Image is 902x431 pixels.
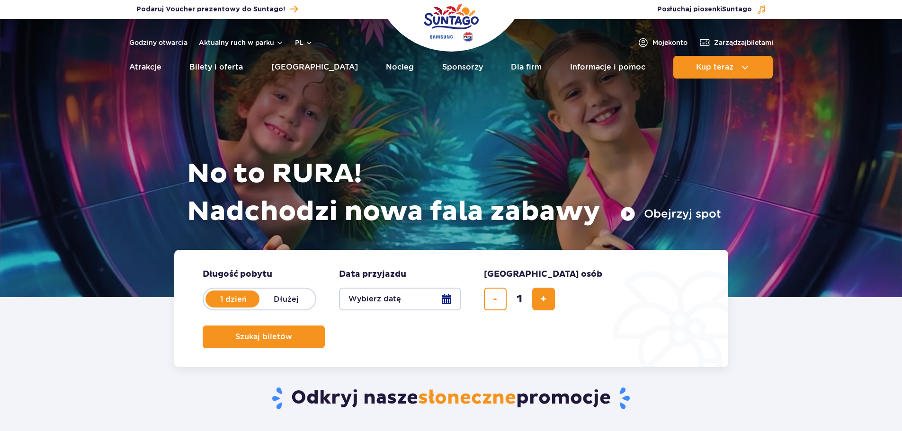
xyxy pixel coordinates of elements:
[199,39,284,46] button: Aktualny ruch w parku
[699,37,773,48] a: Zarządzajbiletami
[295,38,313,47] button: pl
[271,56,358,79] a: [GEOGRAPHIC_DATA]
[187,155,721,231] h1: No to RURA! Nadchodzi nowa fala zabawy
[386,56,414,79] a: Nocleg
[136,5,285,14] span: Podaruj Voucher prezentowy do Suntago!
[484,288,507,310] button: usuń bilet
[203,269,272,280] span: Długość pobytu
[657,5,752,14] span: Posłuchaj piosenki
[129,56,161,79] a: Atrakcje
[339,269,406,280] span: Data przyjazdu
[259,289,313,309] label: Dłużej
[657,5,766,14] button: Posłuchaj piosenkiSuntago
[652,38,688,47] span: Moje konto
[418,386,516,410] span: słoneczne
[136,3,298,16] a: Podaruj Voucher prezentowy do Suntago!
[511,56,542,79] a: Dla firm
[673,56,773,79] button: Kup teraz
[722,6,752,13] span: Suntago
[129,38,188,47] a: Godziny otwarcia
[174,250,728,367] form: Planowanie wizyty w Park of Poland
[714,38,773,47] span: Zarządzaj biletami
[203,325,325,348] button: Szukaj biletów
[189,56,243,79] a: Bilety i oferta
[442,56,483,79] a: Sponsorzy
[484,269,602,280] span: [GEOGRAPHIC_DATA] osób
[637,37,688,48] a: Mojekonto
[570,56,645,79] a: Informacje i pomoc
[696,63,733,71] span: Kup teraz
[508,288,531,310] input: liczba biletów
[174,386,728,411] h2: Odkryj nasze promocje
[206,289,260,309] label: 1 dzień
[339,288,461,310] button: Wybierz datę
[235,333,292,341] span: Szukaj biletów
[532,288,555,310] button: dodaj bilet
[620,206,721,221] button: Obejrzyj spot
